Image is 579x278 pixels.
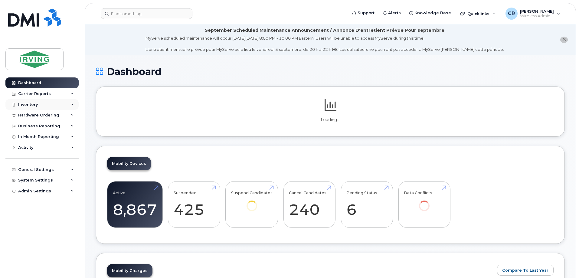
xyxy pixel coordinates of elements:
button: close notification [560,37,568,43]
a: Pending Status 6 [346,185,387,224]
div: September Scheduled Maintenance Announcement / Annonce D'entretient Prévue Pour septembre [205,27,444,34]
h1: Dashboard [96,66,565,77]
a: Cancel Candidates 240 [289,185,330,224]
button: Compare To Last Year [497,265,554,276]
span: Compare To Last Year [502,267,548,273]
a: Suspend Candidates [231,185,273,219]
a: Data Conflicts [404,185,445,219]
a: Mobility Charges [107,264,152,277]
div: MyServe scheduled maintenance will occur [DATE][DATE] 8:00 PM - 10:00 PM Eastern. Users will be u... [146,35,504,52]
a: Mobility Devices [107,157,151,170]
p: Loading... [107,117,554,123]
a: Active 8,867 [113,185,157,224]
a: Suspended 425 [174,185,214,224]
